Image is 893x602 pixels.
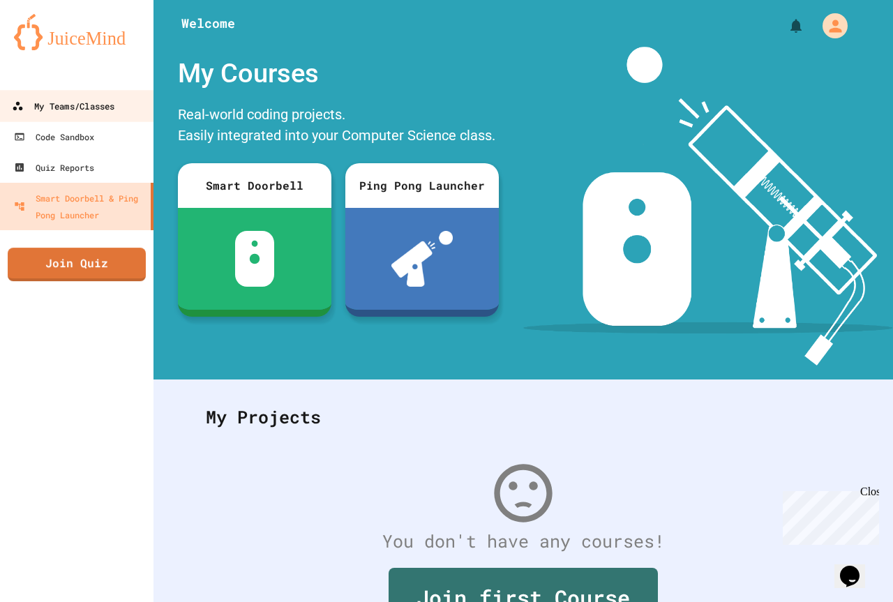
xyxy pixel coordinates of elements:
div: Smart Doorbell & Ping Pong Launcher [14,190,145,223]
div: My Teams/Classes [12,98,114,115]
div: My Courses [171,47,506,100]
div: Real-world coding projects. Easily integrated into your Computer Science class. [171,100,506,153]
div: My Projects [192,390,855,444]
img: logo-orange.svg [14,14,140,50]
div: You don't have any courses! [192,528,855,555]
div: My Notifications [762,14,808,38]
div: Code Sandbox [14,128,94,145]
a: Join Quiz [8,248,146,281]
iframe: chat widget [834,546,879,588]
div: Ping Pong Launcher [345,163,499,208]
iframe: chat widget [777,486,879,545]
div: Chat with us now!Close [6,6,96,89]
div: Smart Doorbell [178,163,331,208]
div: Quiz Reports [14,159,94,176]
div: My Account [808,10,851,42]
img: ppl-with-ball.png [391,231,453,287]
img: sdb-white.svg [235,231,275,287]
img: banner-image-my-projects.png [523,47,893,366]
